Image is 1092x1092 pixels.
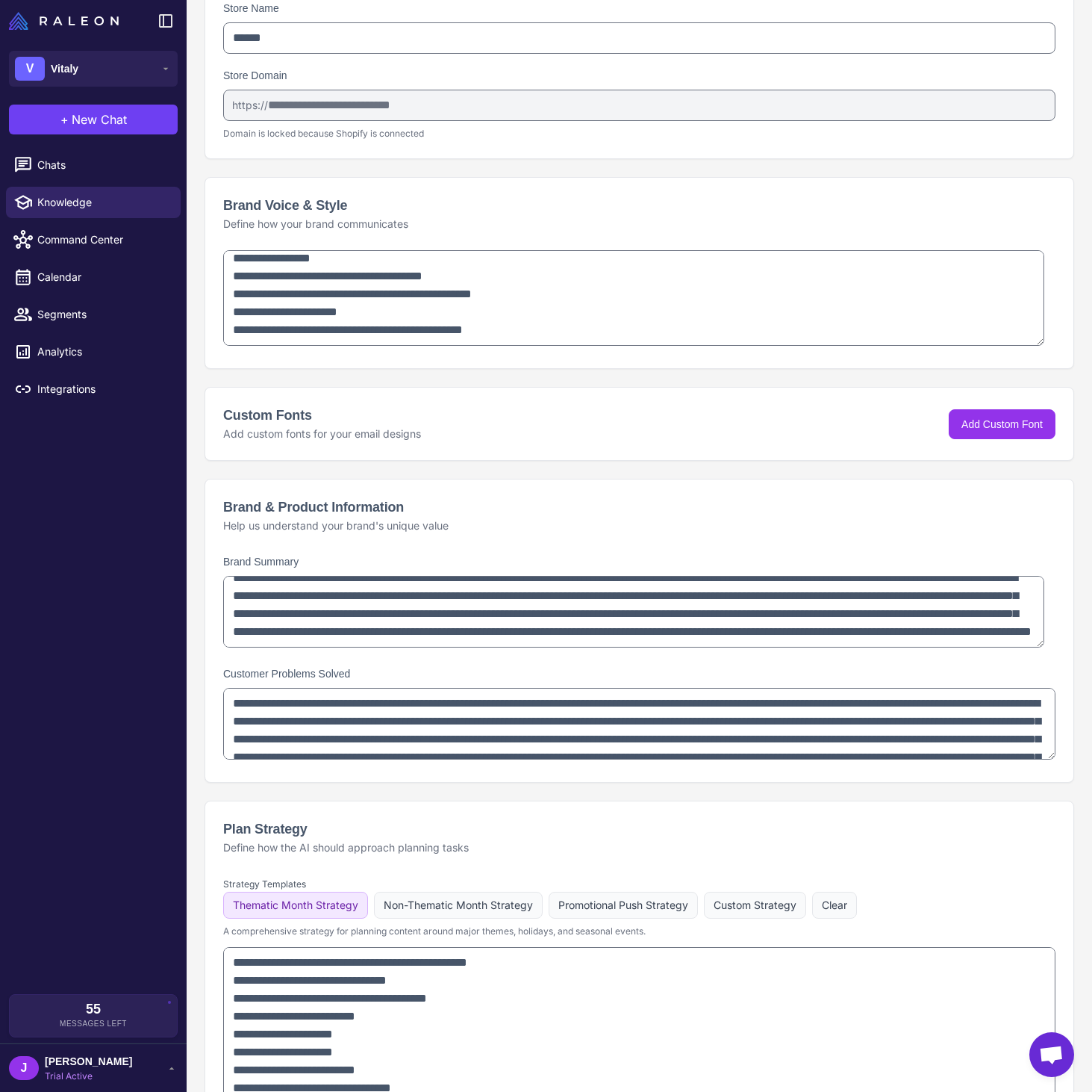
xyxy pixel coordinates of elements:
p: Define how the AI should approach planning tasks [223,840,1055,856]
a: Chats [6,149,181,181]
span: Segments [37,306,169,323]
div: J [9,1056,39,1080]
span: Add Custom Font [961,418,1043,430]
a: Command Center [6,224,181,255]
span: Trial Active [45,1070,132,1083]
a: Integrations [6,373,181,405]
a: Knowledge [6,187,181,218]
div: V [15,57,45,81]
span: Chats [37,157,169,173]
button: VVitaly [9,51,178,87]
label: Store Domain [223,69,287,81]
label: Store Name [223,2,279,14]
a: Analytics [6,336,181,367]
img: Raleon Logo [9,12,119,30]
label: Brand Summary [223,556,299,568]
span: + [60,111,69,128]
p: Help us understand your brand's unique value [223,518,1055,534]
h2: Custom Fonts [223,406,421,426]
label: Strategy Templates [223,878,306,890]
button: Custom Strategy [704,892,806,919]
label: Customer Problems Solved [223,668,350,680]
span: Knowledge [37,194,169,211]
a: Segments [6,299,181,330]
button: +New Chat [9,105,178,134]
h2: Brand & Product Information [223,497,1055,518]
button: Clear [812,892,857,919]
h2: Brand Voice & Style [223,196,1055,216]
span: Vitaly [51,61,78,77]
h2: Plan Strategy [223,819,1055,840]
span: [PERSON_NAME] [45,1053,132,1070]
span: Messages Left [60,1018,127,1029]
p: Domain is locked because Shopify is connected [223,127,1055,140]
a: Open chat [1029,1032,1074,1077]
span: New Chat [72,111,127,128]
p: Add custom fonts for your email designs [223,426,421,442]
p: Define how your brand communicates [223,216,1055,232]
span: Calendar [37,269,169,285]
button: Add Custom Font [949,409,1055,439]
button: Non-Thematic Month Strategy [374,892,543,919]
button: Thematic Month Strategy [223,892,368,919]
span: 55 [86,1002,101,1016]
a: Calendar [6,261,181,293]
span: Integrations [37,381,169,397]
span: Analytics [37,344,169,360]
span: Command Center [37,232,169,248]
p: A comprehensive strategy for planning content around major themes, holidays, and seasonal events. [223,925,1055,938]
button: Promotional Push Strategy [549,892,698,919]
